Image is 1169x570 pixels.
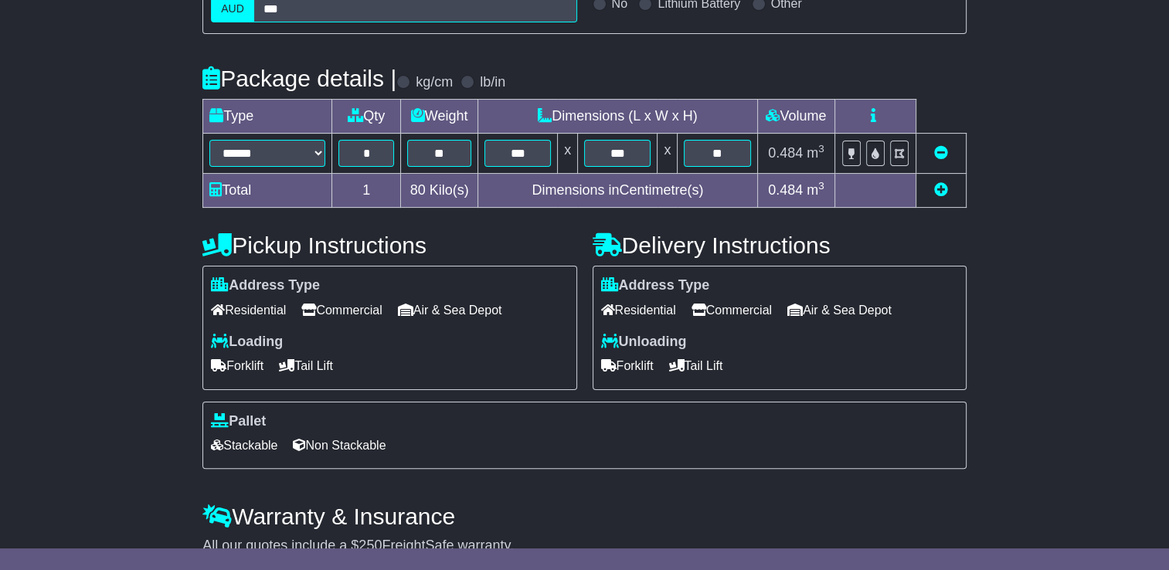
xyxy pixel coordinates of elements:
span: Tail Lift [279,354,333,378]
label: lb/in [480,74,505,91]
label: kg/cm [416,74,453,91]
td: x [558,134,578,174]
td: Total [203,174,332,208]
span: 0.484 [768,145,803,161]
span: Tail Lift [669,354,723,378]
td: Type [203,100,332,134]
span: 250 [359,538,382,553]
span: Residential [601,298,676,322]
td: Dimensions (L x W x H) [477,100,757,134]
span: Air & Sea Depot [398,298,502,322]
td: x [658,134,678,174]
label: Address Type [211,277,320,294]
sup: 3 [818,180,824,192]
td: 1 [332,174,401,208]
span: Commercial [692,298,772,322]
label: Loading [211,334,283,351]
label: Pallet [211,413,266,430]
h4: Delivery Instructions [593,232,967,258]
span: Non Stackable [293,433,386,457]
span: 0.484 [768,182,803,198]
td: Qty [332,100,401,134]
td: Volume [757,100,834,134]
span: Forklift [601,354,654,378]
span: m [807,145,824,161]
span: Residential [211,298,286,322]
span: m [807,182,824,198]
h4: Package details | [202,66,396,91]
label: Unloading [601,334,687,351]
span: Air & Sea Depot [787,298,892,322]
td: Kilo(s) [401,174,478,208]
td: Weight [401,100,478,134]
span: Stackable [211,433,277,457]
sup: 3 [818,143,824,154]
span: Forklift [211,354,263,378]
label: Address Type [601,277,710,294]
h4: Pickup Instructions [202,232,576,258]
td: Dimensions in Centimetre(s) [477,174,757,208]
h4: Warranty & Insurance [202,504,967,529]
span: 80 [410,182,426,198]
span: Commercial [301,298,382,322]
a: Add new item [934,182,948,198]
div: All our quotes include a $ FreightSafe warranty. [202,538,967,555]
a: Remove this item [934,145,948,161]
